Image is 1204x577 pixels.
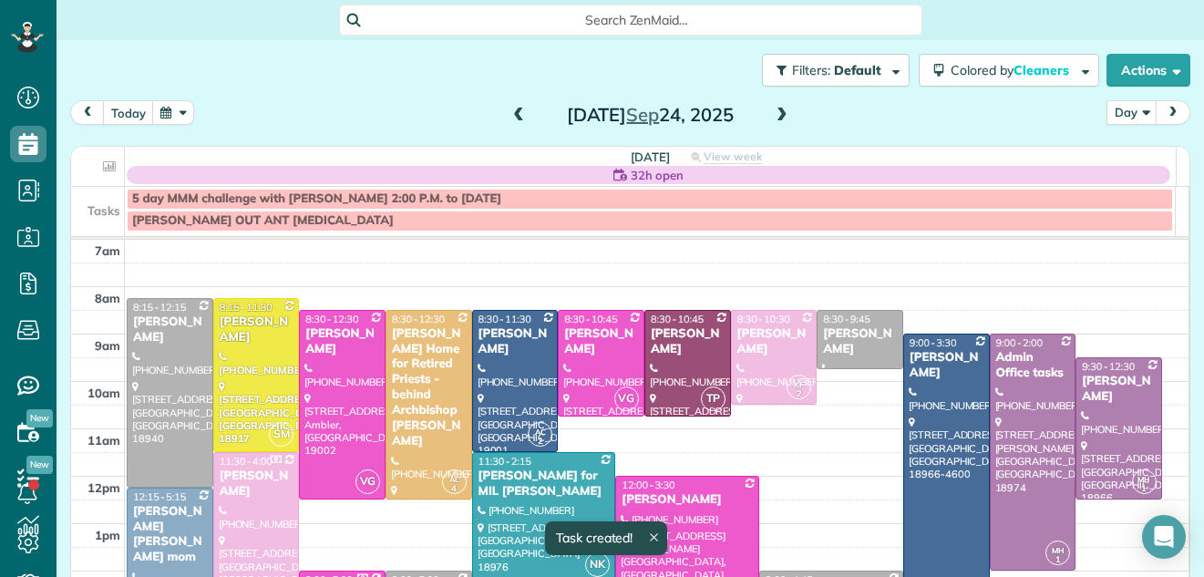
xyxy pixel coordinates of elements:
span: 8:30 - 10:45 [564,313,617,325]
div: [PERSON_NAME] [304,326,380,357]
span: AC [535,427,546,437]
span: 8:15 - 12:15 [133,301,186,314]
span: 8:30 - 9:45 [823,313,870,325]
span: 8:30 - 12:30 [392,313,445,325]
small: 4 [443,480,466,498]
small: 1 [1046,551,1069,569]
span: NK [585,552,610,577]
div: [PERSON_NAME] for MIL [PERSON_NAME] [478,469,611,500]
div: [PERSON_NAME] [219,469,294,500]
div: Open Intercom Messenger [1142,515,1186,559]
span: Colored by [951,62,1075,78]
span: 11am [87,433,120,448]
div: Admin Office tasks [995,350,1071,381]
div: [PERSON_NAME] [478,326,553,357]
span: 8:30 - 10:30 [737,313,790,325]
span: 9:30 - 12:30 [1082,360,1135,373]
button: Filters: Default [762,54,910,87]
span: 8:30 - 11:30 [479,313,531,325]
div: [PERSON_NAME] [563,326,639,357]
button: prev [70,100,105,125]
button: Day [1106,100,1158,125]
span: Filters: [792,62,830,78]
div: [PERSON_NAME] [822,326,898,357]
span: 12:15 - 5:15 [133,490,186,503]
div: [PERSON_NAME] [219,314,294,345]
a: Filters: Default [753,54,910,87]
span: 8:30 - 12:30 [305,313,358,325]
span: 12:00 - 3:30 [622,479,674,491]
span: MH [1052,545,1065,555]
button: today [103,100,154,125]
span: SM [269,422,293,447]
span: 7am [95,243,120,258]
div: [PERSON_NAME] [621,492,754,508]
small: 1 [1133,480,1156,498]
span: MH [1137,474,1150,484]
div: [PERSON_NAME] [650,326,725,357]
span: 9:00 - 2:00 [996,336,1044,349]
span: VG [355,469,380,494]
span: KF [794,379,804,389]
span: 10am [87,386,120,400]
span: [PERSON_NAME] OUT ANT [MEDICAL_DATA] [132,213,394,228]
span: 8:30 - 10:45 [651,313,704,325]
span: 9:00 - 3:30 [910,336,957,349]
span: 9am [95,338,120,353]
span: TP [701,386,725,411]
span: Default [834,62,882,78]
span: New [26,456,53,474]
div: [PERSON_NAME] [736,326,812,357]
span: 8:15 - 11:30 [220,301,273,314]
span: View week [704,149,762,164]
small: 2 [787,386,810,403]
span: AL [449,474,459,484]
h2: [DATE] 24, 2025 [536,105,764,125]
span: 5 day MMM challenge with [PERSON_NAME] 2:00 P.M. to [DATE] [132,191,501,206]
span: Sep [626,103,659,126]
div: [PERSON_NAME] [PERSON_NAME] mom [132,504,208,566]
div: [PERSON_NAME] Home for Retired Priests - behind Archbishop [PERSON_NAME] [391,326,467,449]
div: [PERSON_NAME] [1081,374,1157,405]
button: Actions [1106,54,1190,87]
span: 8am [95,291,120,305]
span: Cleaners [1014,62,1072,78]
button: Colored byCleaners [919,54,1099,87]
span: 11:30 - 2:15 [479,455,531,468]
span: 1pm [95,528,120,542]
small: 2 [529,433,551,450]
span: New [26,409,53,428]
span: 11:30 - 4:00 [220,455,273,468]
div: Task created! [545,521,668,555]
div: [PERSON_NAME] [909,350,984,381]
span: [DATE] [631,149,670,164]
span: 12pm [87,480,120,495]
span: VG [614,386,639,411]
div: [PERSON_NAME] [132,314,208,345]
button: next [1156,100,1190,125]
span: 32h open [631,166,684,184]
